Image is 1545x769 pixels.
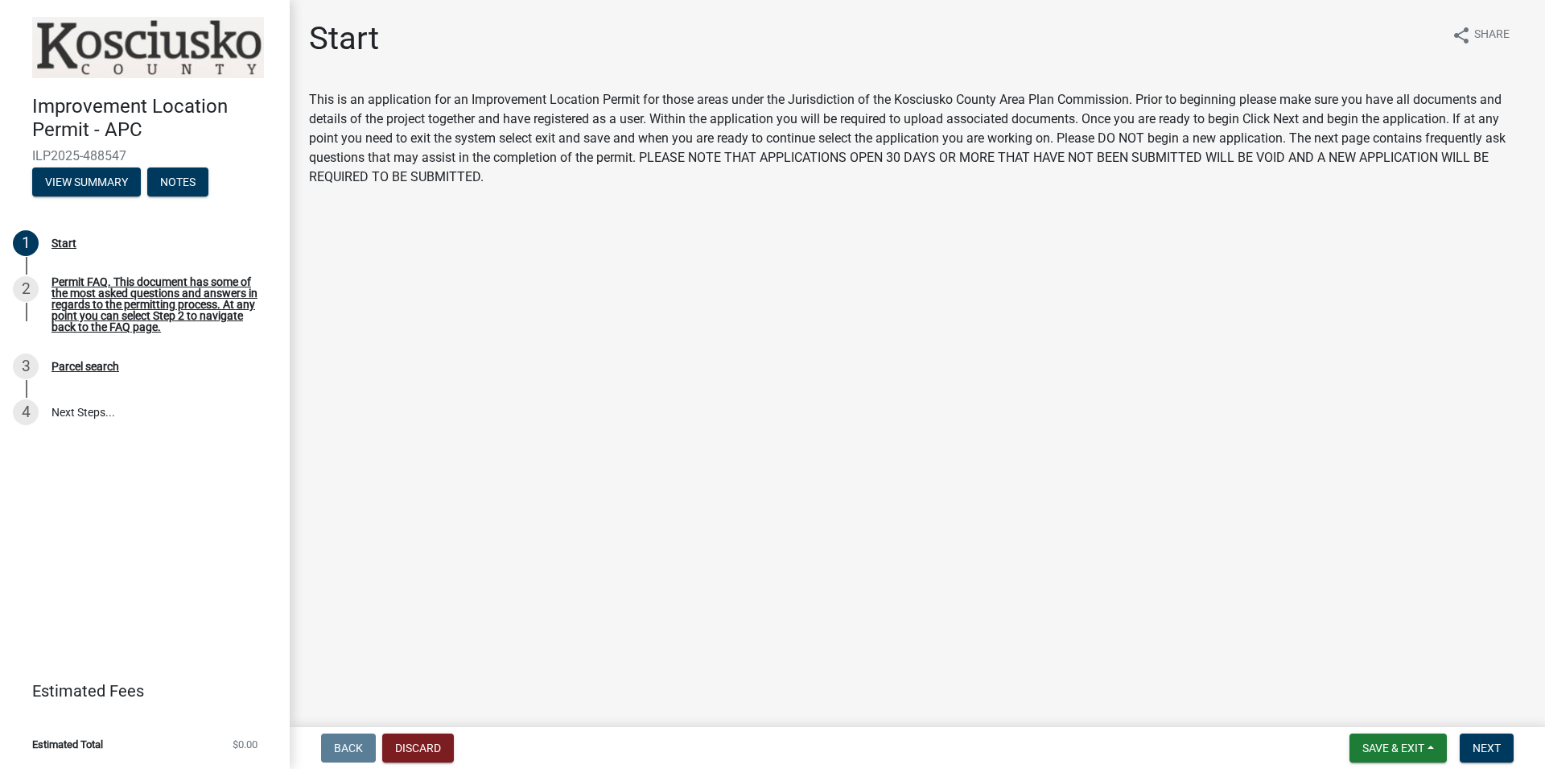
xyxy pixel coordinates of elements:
[13,276,39,302] div: 2
[1349,734,1447,763] button: Save & Exit
[1452,26,1471,45] i: share
[13,230,39,256] div: 1
[51,276,264,333] div: Permit FAQ. This document has some of the most asked questions and answers in regards to the perm...
[32,739,103,750] span: Estimated Total
[32,167,141,196] button: View Summary
[1474,26,1510,45] span: Share
[32,148,257,163] span: ILP2025-488547
[1439,19,1522,51] button: shareShare
[1473,742,1501,755] span: Next
[382,734,454,763] button: Discard
[51,238,76,249] div: Start
[147,167,208,196] button: Notes
[309,19,379,58] h1: Start
[233,739,257,750] span: $0.00
[1362,742,1424,755] span: Save & Exit
[309,90,1526,187] div: This is an application for an Improvement Location Permit for those areas under the Jurisdiction ...
[32,176,141,189] wm-modal-confirm: Summary
[321,734,376,763] button: Back
[13,675,264,707] a: Estimated Fees
[32,95,277,142] h4: Improvement Location Permit - APC
[13,399,39,425] div: 4
[147,176,208,189] wm-modal-confirm: Notes
[334,742,363,755] span: Back
[51,361,119,372] div: Parcel search
[1460,734,1514,763] button: Next
[32,17,264,78] img: Kosciusko County, Indiana
[13,353,39,379] div: 3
